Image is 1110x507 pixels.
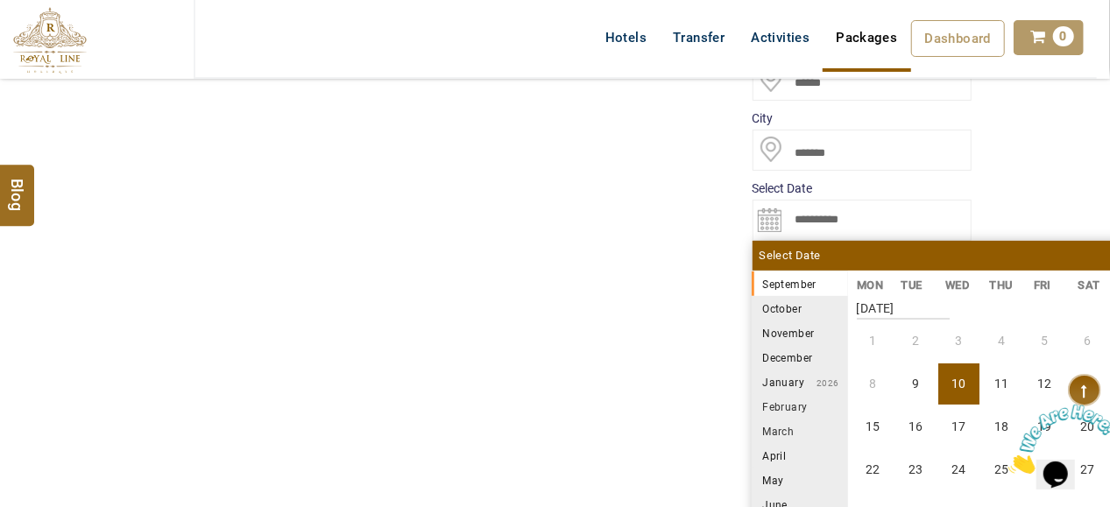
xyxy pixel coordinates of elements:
[852,406,894,447] li: Monday, 15 September 2025
[895,406,937,447] li: Tuesday, 16 September 2025
[938,363,979,405] li: Wednesday, 10 September 2025
[857,288,950,320] strong: [DATE]
[752,271,848,296] li: September
[980,276,1025,294] li: THU
[592,20,660,55] a: Hotels
[1053,26,1074,46] span: 0
[752,345,848,370] li: December
[1024,363,1065,405] li: Friday, 12 September 2025
[752,468,848,492] li: May
[981,363,1022,405] li: Thursday, 11 September 2025
[752,296,848,320] li: October
[738,20,823,55] a: Activities
[981,406,1022,447] li: Thursday, 18 September 2025
[753,180,972,197] label: Select Date
[892,276,937,294] li: TUE
[752,443,848,468] li: April
[925,31,992,46] span: Dashboard
[1001,398,1110,481] iframe: chat widget
[981,449,1022,490] li: Thursday, 25 September 2025
[804,378,839,388] small: 2026
[817,280,939,290] small: 2025
[13,7,87,74] img: The Royal Line Holidays
[752,419,848,443] li: March
[895,363,937,405] li: Tuesday, 9 September 2025
[660,20,738,55] a: Transfer
[895,449,937,490] li: Tuesday, 23 September 2025
[852,449,894,490] li: Monday, 22 September 2025
[938,449,979,490] li: Wednesday, 24 September 2025
[1067,363,1108,405] li: Saturday, 13 September 2025
[6,178,29,193] span: Blog
[823,20,910,55] a: Packages
[7,7,116,76] img: Chat attention grabber
[752,320,848,345] li: November
[938,406,979,447] li: Wednesday, 17 September 2025
[752,370,848,394] li: January
[848,276,893,294] li: MON
[1014,20,1084,55] a: 0
[752,394,848,419] li: February
[1025,276,1070,294] li: FRI
[937,276,981,294] li: WED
